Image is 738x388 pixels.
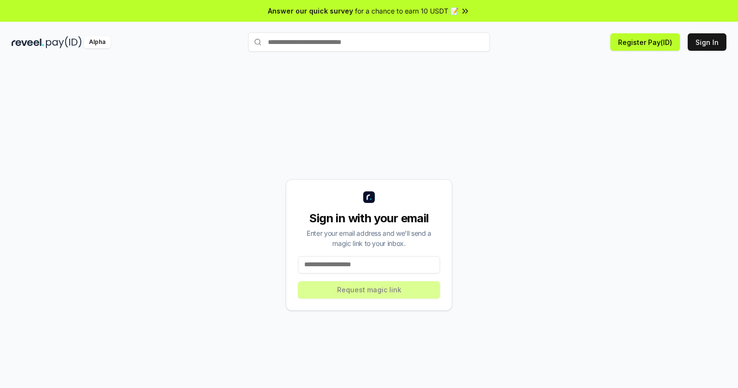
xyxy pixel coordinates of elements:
img: pay_id [46,36,82,48]
div: Sign in with your email [298,211,440,226]
img: reveel_dark [12,36,44,48]
span: Answer our quick survey [268,6,353,16]
button: Register Pay(ID) [610,33,680,51]
img: logo_small [363,191,375,203]
div: Alpha [84,36,111,48]
button: Sign In [688,33,726,51]
div: Enter your email address and we’ll send a magic link to your inbox. [298,228,440,248]
span: for a chance to earn 10 USDT 📝 [355,6,458,16]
